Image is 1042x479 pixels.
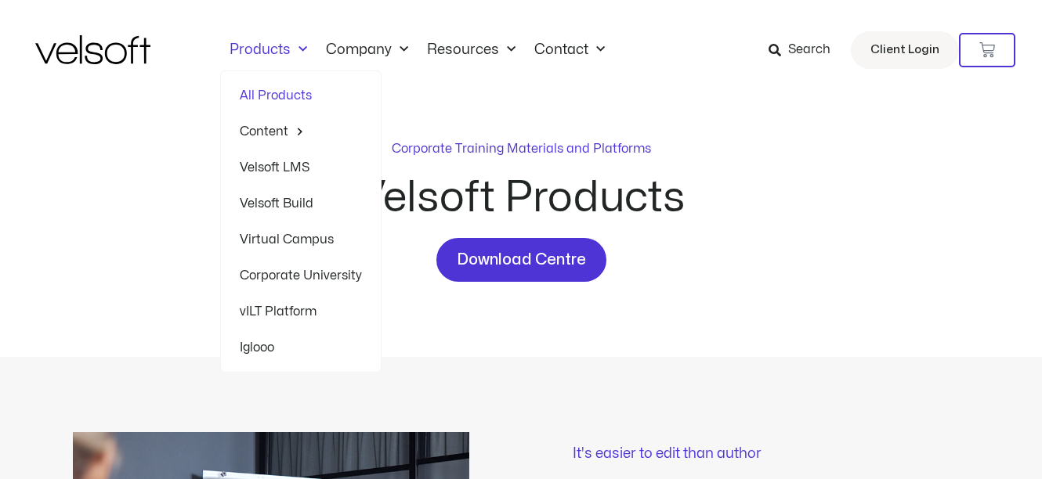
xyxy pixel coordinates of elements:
nav: Menu [220,41,614,59]
a: Virtual Campus [240,221,362,258]
a: Iglooo [240,330,362,366]
a: vILT Platform [240,294,362,330]
a: ContentMenu Toggle [240,113,362,149]
p: Corporate Training Materials and Platforms [392,139,651,158]
p: It's easier to edit than author [573,447,969,461]
a: Download Centre [436,238,606,282]
span: Search [788,40,830,60]
span: Client Login [870,40,939,60]
span: Download Centre [457,247,586,272]
a: Client Login [851,31,959,69]
a: Search [769,37,841,63]
ul: ProductsMenu Toggle [220,70,382,373]
a: ProductsMenu Toggle [220,41,317,59]
a: Velsoft LMS [240,149,362,185]
a: ContactMenu Toggle [525,41,614,59]
a: ResourcesMenu Toggle [418,41,525,59]
a: CompanyMenu Toggle [317,41,418,59]
img: Velsoft Training Materials [35,35,150,64]
a: All Products [240,77,362,113]
a: Corporate University [240,258,362,294]
a: Velsoft Build [240,185,362,221]
h2: Velsoft Products [239,177,803,219]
